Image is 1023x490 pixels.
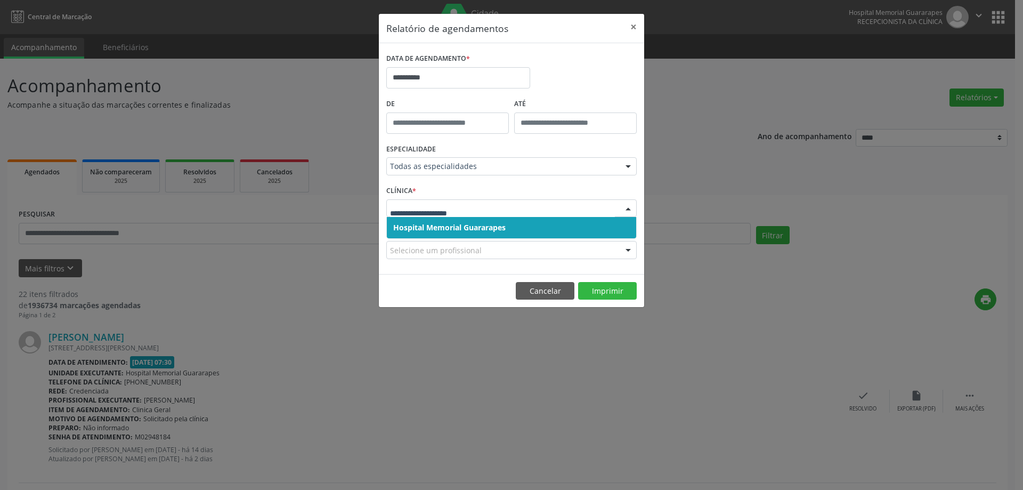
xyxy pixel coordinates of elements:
[386,51,470,67] label: DATA DE AGENDAMENTO
[386,96,509,113] label: De
[386,183,416,199] label: CLÍNICA
[578,282,637,300] button: Imprimir
[514,96,637,113] label: ATÉ
[516,282,574,300] button: Cancelar
[390,161,615,172] span: Todas as especialidades
[623,14,644,40] button: Close
[393,222,506,232] span: Hospital Memorial Guararapes
[390,245,482,256] span: Selecione um profissional
[386,141,436,158] label: ESPECIALIDADE
[386,21,508,35] h5: Relatório de agendamentos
